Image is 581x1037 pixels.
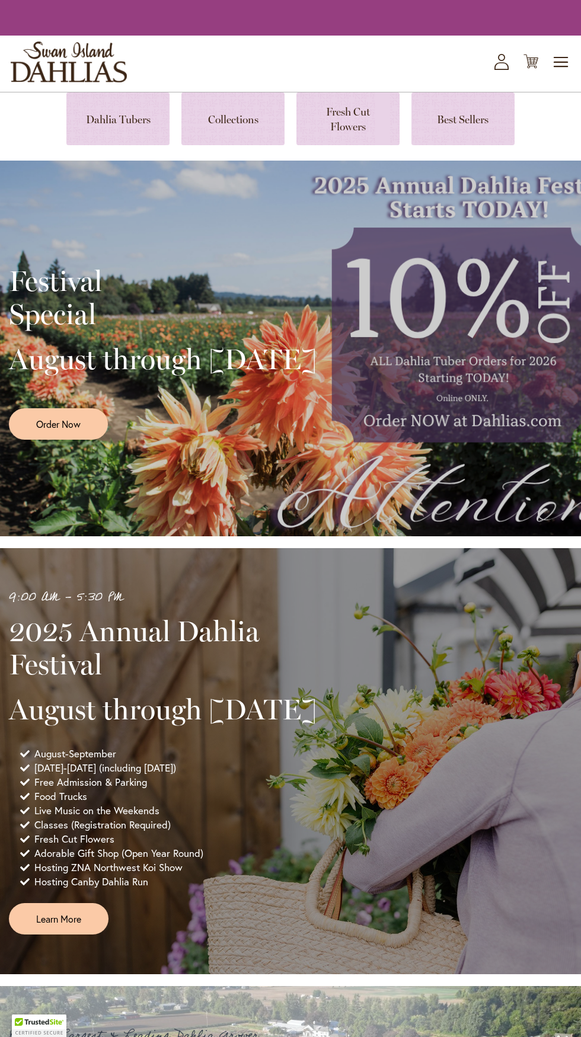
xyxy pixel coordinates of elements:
span: Free Admission & Parking [34,775,147,789]
span: [DATE]-[DATE] (including [DATE]) [34,761,176,775]
span: Food Trucks [34,789,87,804]
span: Fresh Cut Flowers [34,832,114,846]
a: store logo [11,41,127,82]
span: Order Now [36,417,81,431]
span: Learn More [36,912,81,926]
a: Learn More [9,903,108,934]
span: Adorable Gift Shop (Open Year Round) [34,846,203,860]
p: 9:00 AM - 5:30 PM [9,588,335,607]
h2: Festival Special [9,264,317,331]
a: Order Now [9,408,108,440]
span: Hosting Canby Dahlia Run [34,875,148,889]
h2: August through [DATE] [9,343,317,376]
h2: 2025 Annual Dahlia Festival [9,614,335,681]
span: Classes (Registration Required) [34,818,171,832]
span: Live Music on the Weekends [34,804,159,818]
h2: August through [DATE] [9,693,335,726]
span: August-September [34,747,116,761]
span: Hosting ZNA Northwest Koi Show [34,860,183,875]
